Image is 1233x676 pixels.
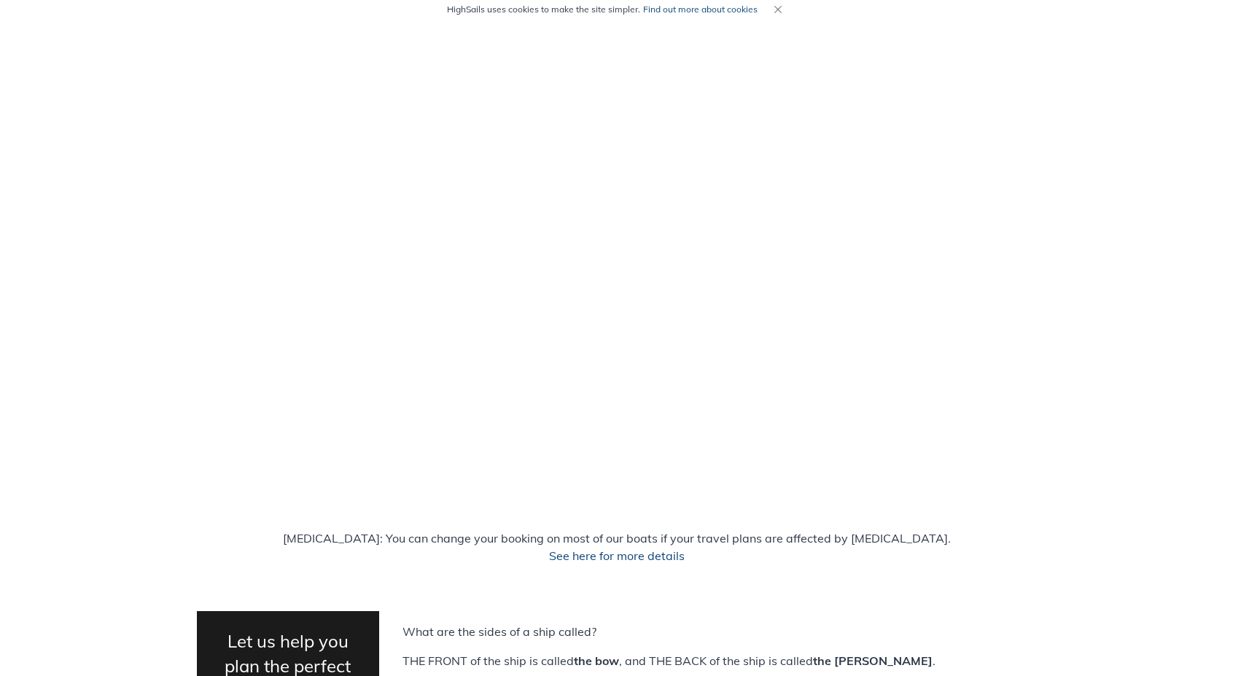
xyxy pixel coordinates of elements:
[12,529,1221,564] p: [MEDICAL_DATA]: You can change your booking on most of our boats if your travel plans are affecte...
[447,3,758,16] span: HighSails uses cookies to make the site simpler.
[402,623,1037,640] p: What are the sides of a ship called?
[902,44,979,63] a: SAILING TIPS
[549,548,685,563] a: See here for more details
[150,242,1084,305] h1: Parts of a ship explained
[643,4,758,15] a: Find out more about cookies
[813,653,933,668] strong: the [PERSON_NAME]
[1002,44,1084,63] a: GET INSPIRED
[769,1,787,18] button: Close
[402,652,1037,669] p: THE FRONT of the ship is called , and THE BACK of the ship is called .
[574,653,619,668] strong: the bow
